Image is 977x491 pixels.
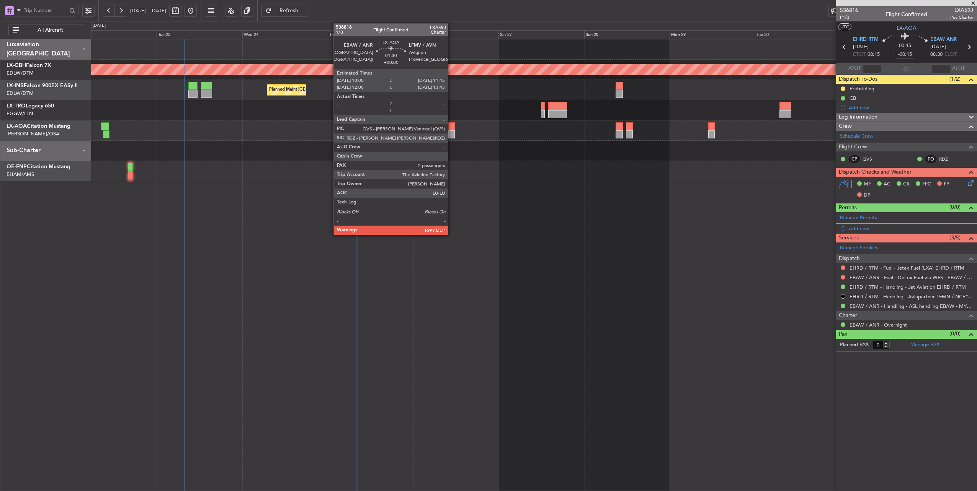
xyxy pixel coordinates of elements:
span: AC [884,180,890,188]
span: Charter [839,311,857,320]
span: LX-AOA [897,24,917,32]
span: (3/5) [949,234,961,242]
span: ELDT [944,51,957,59]
a: EHAM/AMS [7,171,34,178]
a: EHRD / RTM - Fuel - Jetex Fuel (LXA) EHRD / RTM [850,265,964,271]
span: Refresh [273,8,305,13]
div: Sun 28 [584,30,670,39]
div: Mon 22 [71,30,157,39]
span: 536816 [840,6,858,14]
a: LX-INBFalcon 900EX EASy II [7,83,78,88]
span: LX-GBH [7,63,26,68]
div: Fri 26 [413,30,498,39]
div: Wed 24 [242,30,328,39]
span: LXA59J [950,6,973,14]
span: Flight Crew [839,143,867,151]
input: --:-- [863,64,881,73]
a: EHRD / RTM - Handling - Jet Aviation EHRD / RTM [850,284,966,290]
span: LX-TRO [7,103,26,109]
span: OE-FNP [7,164,27,169]
div: Thu 25 [328,30,413,39]
span: Dispatch [839,254,860,263]
span: Services [839,234,859,242]
a: QVS [863,156,880,163]
span: Leg Information [839,113,877,122]
span: P1/3 [840,14,858,21]
span: Pos Charter [950,14,973,21]
div: Tue 30 [755,30,840,39]
span: Dispatch To-Dos [839,75,877,84]
span: All Aircraft [20,28,80,33]
button: UTC [838,23,851,30]
span: EBAW ANR [930,36,957,44]
span: Dispatch Checks and Weather [839,168,912,177]
span: ATOT [848,65,861,73]
span: (0/0) [949,203,961,211]
a: EBAW / ANR - Handling - ASL handling EBAW - MYHANDLING [850,303,973,309]
span: (0/0) [949,330,961,338]
span: FFC [922,180,931,188]
a: LX-GBHFalcon 7X [7,63,51,68]
div: FO [925,155,937,163]
span: MF [864,180,871,188]
div: Planned Maint [GEOGRAPHIC_DATA] ([GEOGRAPHIC_DATA]) [269,84,390,96]
div: Tue 23 [157,30,242,39]
span: ETOT [853,51,866,59]
div: Sat 27 [498,30,584,39]
span: EHRD RTM [853,36,879,44]
span: Crew [839,122,852,131]
span: 08:30 [930,51,943,59]
a: Manage Permits [840,214,877,222]
div: CB [850,95,856,101]
a: EDLW/DTM [7,70,34,76]
a: Schedule Crew [840,133,873,140]
span: LX-AOA [7,124,27,129]
span: Permits [839,203,857,212]
div: Add new [849,104,973,111]
div: Add new [849,225,973,232]
span: CR [903,180,910,188]
button: All Aircraft [8,24,83,36]
button: Refresh [261,5,307,17]
span: DP [864,192,871,199]
label: Planned PAX [840,341,869,349]
a: RDZ [939,156,956,163]
span: LX-INB [7,83,24,88]
a: EBAW / ANR - Fuel - DeLux Fuel via WFS - EBAW / ANR [850,274,973,281]
a: EDLW/DTM [7,90,34,97]
div: [DATE] [93,23,106,29]
span: (1/2) [949,75,961,83]
a: [PERSON_NAME]/QSA [7,130,59,137]
a: OE-FNPCitation Mustang [7,164,70,169]
span: Pax [839,330,847,339]
div: Mon 29 [670,30,755,39]
span: [DATE] [853,43,869,51]
a: LX-TROLegacy 650 [7,103,54,109]
span: 08:15 [868,51,880,59]
input: Trip Number [24,5,67,16]
span: ALDT [952,65,965,73]
span: [DATE] [930,43,946,51]
a: LX-AOACitation Mustang [7,124,70,129]
a: EBAW / ANR - Overnight [850,322,907,328]
a: EHRD / RTM - Handling - Aviapartner LFMN / NCE*****MY HANDLING**** [850,293,973,300]
div: CP [848,155,861,163]
a: EGGW/LTN [7,110,33,117]
span: 00:15 [899,42,911,50]
a: Manage Services [840,244,878,252]
div: Flight Confirmed [886,10,927,18]
a: Manage PAX [910,341,939,349]
span: [DATE] - [DATE] [130,7,166,14]
div: Prebriefing [850,85,874,92]
span: FP [944,180,949,188]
